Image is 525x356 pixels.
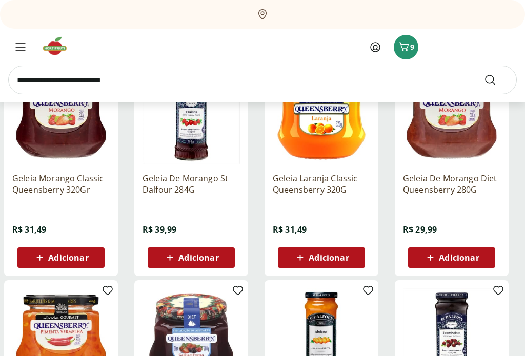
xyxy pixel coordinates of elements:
[410,42,414,52] span: 9
[12,68,110,165] img: Geleia Morango Classic Queensberry 320Gr
[12,173,110,196] a: Geleia Morango Classic Queensberry 320Gr
[12,224,46,236] span: R$ 31,49
[273,224,307,236] span: R$ 31,49
[439,254,479,262] span: Adicionar
[143,68,240,165] img: Geleia De Morango St Dalfour 284G
[403,224,437,236] span: R$ 29,99
[484,74,509,86] button: Submit Search
[48,254,88,262] span: Adicionar
[394,35,418,59] button: Carrinho
[41,36,75,56] img: Hortifruti
[278,248,365,268] button: Adicionar
[408,248,495,268] button: Adicionar
[148,248,235,268] button: Adicionar
[273,68,370,165] img: Geleia Laranja Classic Queensberry 320G
[17,248,105,268] button: Adicionar
[143,173,240,196] a: Geleia De Morango St Dalfour 284G
[403,68,500,165] img: Geleia De Morango Diet Queensberry 280G
[273,173,370,196] a: Geleia Laranja Classic Queensberry 320G
[309,254,349,262] span: Adicionar
[403,173,500,196] a: Geleia De Morango Diet Queensberry 280G
[178,254,218,262] span: Adicionar
[8,66,517,94] input: search
[143,224,176,236] span: R$ 39,99
[8,35,33,59] button: Menu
